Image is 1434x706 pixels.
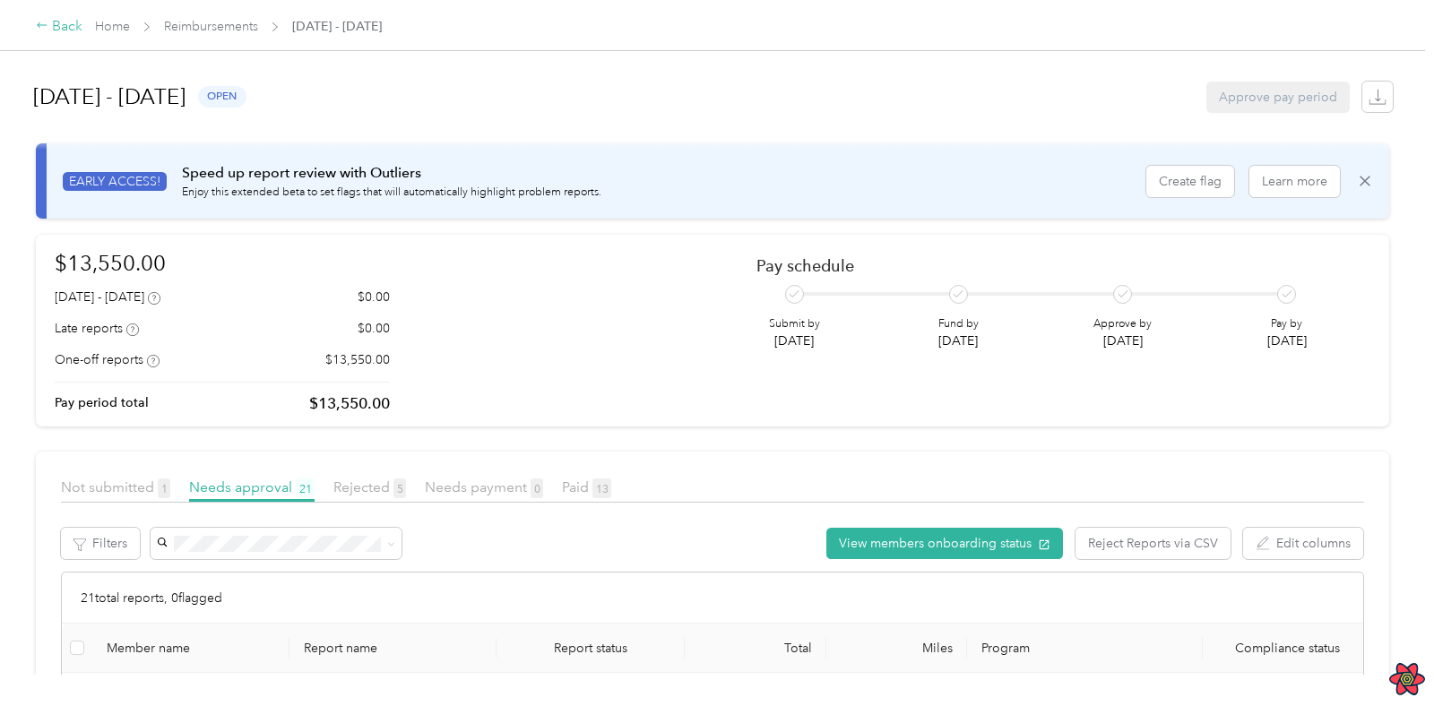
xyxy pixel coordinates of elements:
[1267,331,1307,350] p: [DATE]
[189,478,315,495] span: Needs approval
[756,256,1339,275] h2: Pay schedule
[296,478,315,498] span: 21
[182,185,601,201] p: Enjoy this extended beta to set flags that will automatically highlight problem reports.
[292,17,382,36] span: [DATE] - [DATE]
[531,478,543,498] span: 0
[55,350,160,369] div: One-off reports
[1249,166,1340,197] button: Learn more
[333,478,406,495] span: Rejected
[769,316,820,332] p: Submit by
[1334,606,1434,706] iframe: Everlance-gr Chat Button Frame
[1146,166,1234,197] button: Create flag
[164,19,258,34] a: Reimbursements
[358,319,390,338] p: $0.00
[562,478,611,495] span: Paid
[36,16,82,38] div: Back
[1389,661,1425,697] button: Open React Query Devtools
[182,162,601,185] p: Speed up report review with Outliers
[592,478,611,498] span: 13
[699,641,812,656] div: Total
[1217,641,1358,656] span: Compliance status
[95,19,130,34] a: Home
[358,288,390,306] p: $0.00
[55,319,139,338] div: Late reports
[938,316,979,332] p: Fund by
[107,641,276,656] div: Member name
[309,392,390,415] p: $13,550.00
[1093,316,1152,332] p: Approve by
[289,624,497,673] th: Report name
[92,624,290,673] th: Member name
[511,641,670,656] span: Report status
[393,478,406,498] span: 5
[938,331,979,350] p: [DATE]
[325,350,390,369] p: $13,550.00
[61,528,140,559] button: Filters
[62,573,1363,624] div: 21 total reports, 0 flagged
[63,172,167,191] span: EARLY ACCESS!
[841,641,954,656] div: Miles
[55,393,149,412] p: Pay period total
[33,75,186,118] h1: [DATE] - [DATE]
[769,331,820,350] p: [DATE]
[967,624,1203,673] th: Program
[55,247,390,279] h1: $13,550.00
[61,478,170,495] span: Not submitted
[158,478,170,498] span: 1
[55,288,160,306] div: [DATE] - [DATE]
[1243,528,1363,559] button: Edit columns
[1075,528,1231,559] button: Reject Reports via CSV
[826,528,1063,559] button: View members onboarding status
[198,86,246,107] span: open
[425,478,543,495] span: Needs payment
[1267,316,1307,332] p: Pay by
[1093,331,1152,350] p: [DATE]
